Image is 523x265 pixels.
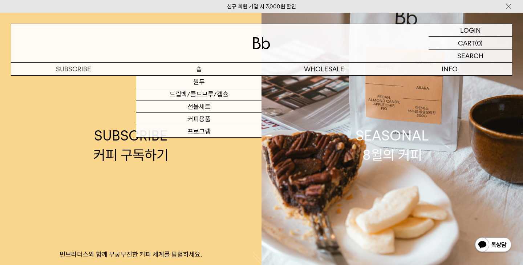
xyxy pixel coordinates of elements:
a: 원두 [136,76,261,88]
p: WHOLESALE [261,63,387,75]
p: INFO [387,63,512,75]
p: CART [458,37,475,49]
a: SUBSCRIBE [11,63,136,75]
a: LOGIN [429,24,512,37]
img: 카카오톡 채널 1:1 채팅 버튼 [474,237,512,254]
a: 신규 회원 가입 시 3,000원 할인 [227,3,296,10]
div: SUBSCRIBE 커피 구독하기 [93,126,169,165]
a: 선물세트 [136,100,261,113]
a: 프로그램 [136,125,261,138]
p: SEARCH [457,50,483,62]
p: (0) [475,37,483,49]
a: CART (0) [429,37,512,50]
a: 숍 [136,63,261,75]
div: SEASONAL 8월의 커피 [356,126,429,165]
p: LOGIN [460,24,481,36]
a: 드립백/콜드브루/캡슐 [136,88,261,100]
a: 커피용품 [136,113,261,125]
img: 로고 [253,37,270,49]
